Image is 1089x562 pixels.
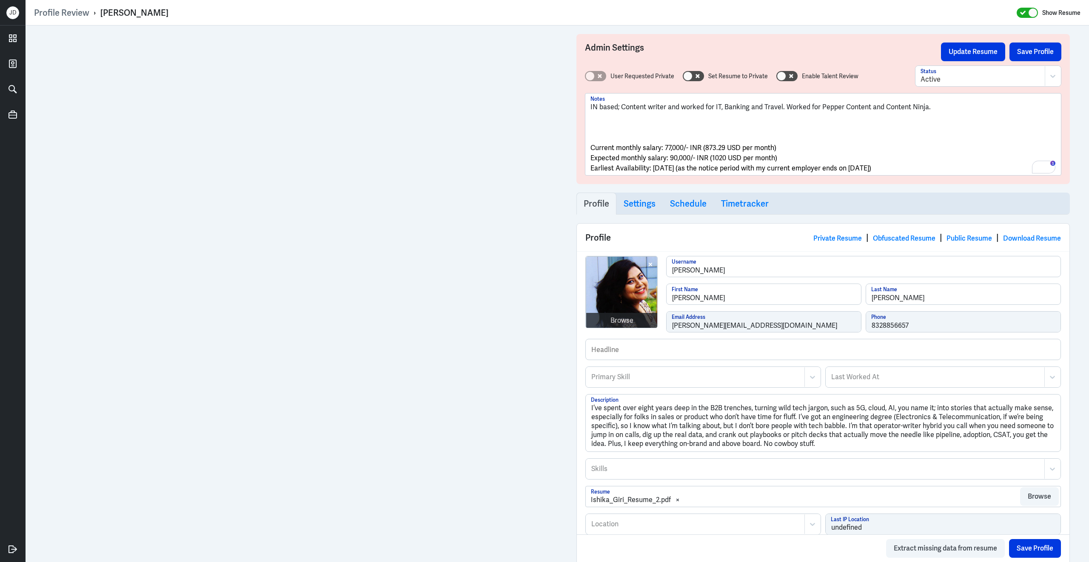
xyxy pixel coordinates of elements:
[100,7,168,18] div: [PERSON_NAME]
[667,284,861,304] input: First Name
[670,199,707,209] h3: Schedule
[873,234,935,243] a: Obfuscated Resume
[813,231,1061,244] div: | | |
[610,72,674,81] label: User Requested Private
[667,312,861,332] input: Email Address
[708,72,768,81] label: Set Resume to Private
[886,539,1005,558] button: Extract missing data from resume
[590,164,871,173] span: Earliest Availability: [DATE] (as the notice period with my current employer ends on [DATE])
[721,199,769,209] h3: Timetracker
[1042,7,1080,18] label: Show Resume
[802,72,858,81] label: Enable Talent Review
[585,43,941,61] h3: Admin Settings
[1009,43,1061,61] button: Save Profile
[34,7,89,18] a: Profile Review
[946,234,992,243] a: Public Resume
[586,257,658,328] img: IMG_8188.JPG
[941,43,1005,61] button: Update Resume
[866,312,1060,332] input: Phone
[826,514,1060,534] input: Last IP Location
[584,199,609,209] h3: Profile
[586,339,1060,360] input: Headline
[1003,234,1061,243] a: Download Resume
[590,102,1056,173] div: To enrich screen reader interactions, please activate Accessibility in Grammarly extension settings
[624,199,656,209] h3: Settings
[813,234,862,243] a: Private Resume
[1009,539,1061,558] button: Save Profile
[45,34,538,553] iframe: https://ppcdn.hiredigital.com/register/99dee6e5/resumes/563669862/Ishika_Giri_Resume_2.pdf?Expire...
[1020,487,1059,506] button: Browse
[586,395,1060,451] textarea: I’ve spent over eight years deep in the B2B trenches, turning wild tech jargon, such as 5G, cloud...
[591,495,671,505] div: Ishika_Giri_Resume_2.pdf
[6,6,19,19] div: J D
[577,224,1069,251] div: Profile
[610,315,633,326] div: Browse
[866,284,1060,304] input: Last Name
[89,7,100,18] p: ›
[590,143,776,152] span: Current monthly salary: 77,000/- INR (873.29 USD per month)
[590,102,1056,112] p: IN based; Content writer and worked for IT, Banking and Travel. Worked for Pepper Content and Con...
[667,256,1060,277] input: Username
[590,153,777,162] span: Expected monthly salary: 90,000/- INR (1020 USD per month)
